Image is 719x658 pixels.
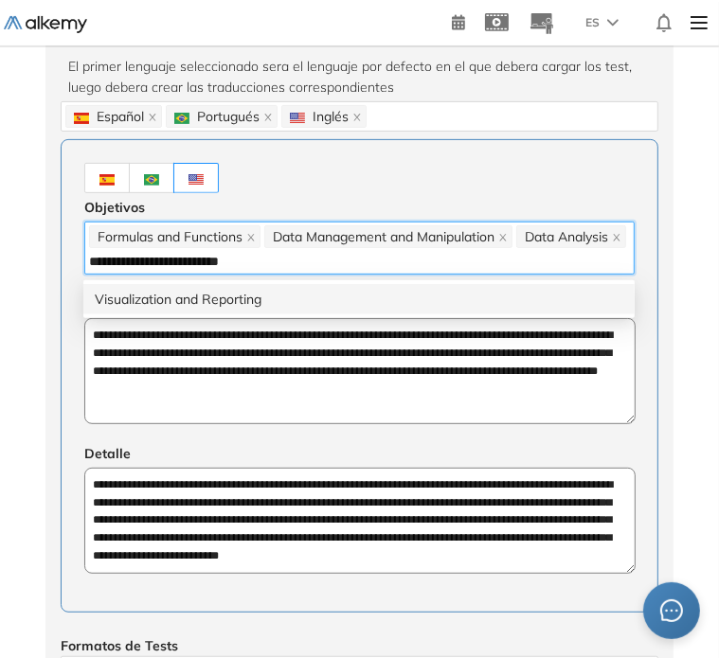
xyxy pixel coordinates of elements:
[68,56,651,98] span: El primer lenguaje seleccionado sera el lenguaje por defecto en el que debera cargar los test, lu...
[99,174,115,186] img: ESP
[148,112,157,122] span: close
[4,16,87,33] img: Logo
[683,4,715,42] img: Menu
[263,112,273,122] span: close
[144,174,159,186] img: BRA
[95,289,623,310] div: Visualization and Reporting
[273,226,494,247] span: Data Management and Manipulation
[607,19,619,27] img: arrow
[74,113,89,124] img: ESP
[83,284,635,314] div: Visualization and Reporting
[525,226,608,247] span: Data Analysis
[660,599,683,622] span: message
[174,113,189,124] img: BRA
[585,14,600,31] span: ES
[352,112,362,122] span: close
[290,106,349,127] span: Inglés
[61,637,178,654] span: Formatos de Tests
[89,225,261,248] span: Formulas and Functions
[74,106,144,127] span: Español
[612,232,621,242] span: close
[84,443,635,464] span: Detalle
[174,106,260,127] span: Portugués
[84,197,145,218] span: Objetivos
[498,232,508,242] span: close
[516,225,626,248] span: Data Analysis
[290,113,305,124] img: USA
[189,174,204,186] img: USA
[98,226,243,247] span: Formulas and Functions
[246,232,256,242] span: close
[264,225,512,248] span: Data Management and Manipulation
